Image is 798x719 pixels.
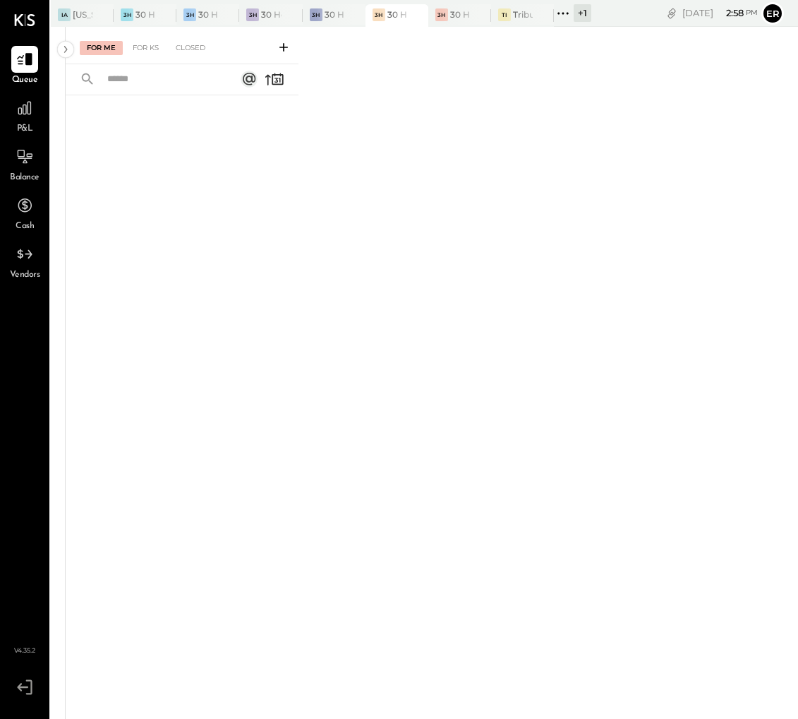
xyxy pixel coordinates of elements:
span: Balance [10,172,40,184]
span: P&L [17,123,33,136]
div: For Me [80,41,123,55]
div: [DATE] [682,6,758,20]
div: 3H [246,8,259,21]
div: TI [498,8,511,21]
div: copy link [665,6,679,20]
div: 3H [310,8,322,21]
div: For KS [126,41,166,55]
a: Cash [1,192,49,233]
span: Queue [12,74,38,87]
div: IA [58,8,71,21]
div: + 1 [574,4,591,22]
a: P&L [1,95,49,136]
span: Cash [16,220,34,233]
div: 3H [183,8,196,21]
div: Closed [169,41,212,55]
a: Queue [1,46,49,87]
span: Vendors [10,269,40,282]
div: 3H [373,8,385,21]
button: Er [761,2,784,25]
div: 3H [121,8,133,21]
a: Vendors [1,241,49,282]
div: 3H [435,8,448,21]
a: Balance [1,143,49,184]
